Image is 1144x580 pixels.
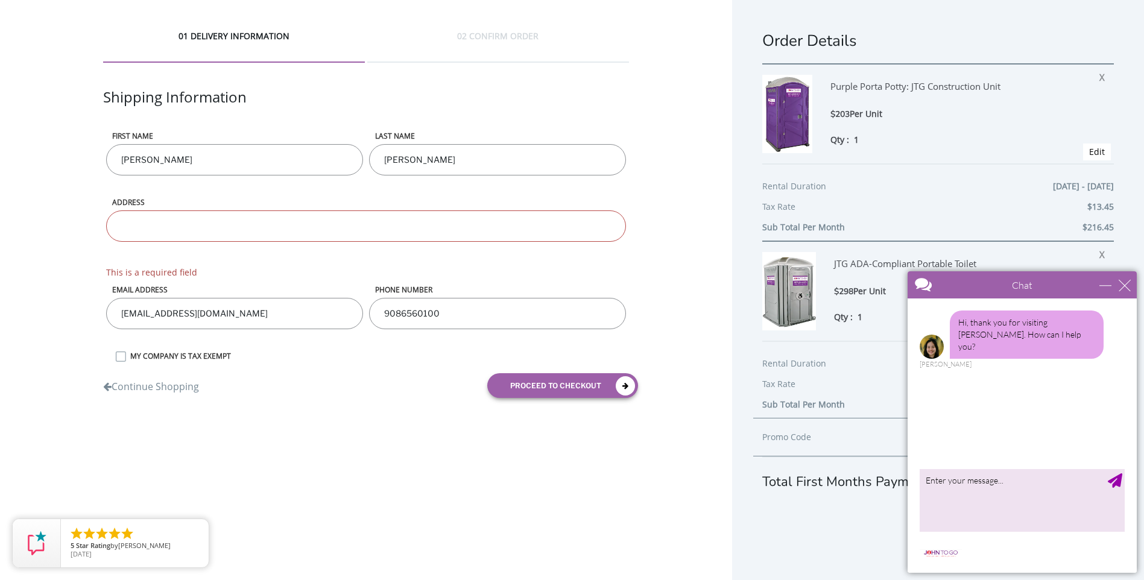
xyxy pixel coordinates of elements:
[762,179,1114,200] div: Rental Duration
[762,356,1114,377] div: Rental Duration
[854,134,859,145] span: 1
[124,351,630,361] label: MY COMPANY IS TAX EXEMPT
[762,221,845,233] b: Sub Total Per Month
[71,549,92,558] span: [DATE]
[834,252,1069,285] div: JTG ADA-Compliant Portable Toilet
[858,311,862,323] span: 1
[1089,146,1105,157] a: Edit
[762,377,1114,397] div: Tax Rate
[106,266,627,279] span: This is a required field
[1099,68,1111,83] span: X
[830,133,1066,146] div: Qty :
[762,456,1114,491] div: Total First Months Payment
[107,526,122,541] li: 
[900,264,1144,580] iframe: Live Chat Box
[106,131,363,141] label: First name
[1082,221,1114,233] b: $216.45
[853,285,886,297] span: Per Unit
[369,131,626,141] label: LAST NAME
[82,526,96,541] li: 
[69,526,84,541] li: 
[71,541,74,550] span: 5
[762,399,845,410] b: Sub Total Per Month
[830,75,1066,107] div: Purple Porta Potty: JTG Construction Unit
[762,200,1114,220] div: Tax Rate
[95,526,109,541] li: 
[76,541,110,550] span: Star Rating
[103,374,199,394] a: Continue Shopping
[762,30,1114,51] h1: Order Details
[1087,200,1114,214] span: $13.45
[834,310,1069,323] div: Qty :
[106,285,363,295] label: Email address
[762,430,929,444] div: Promo Code
[103,30,365,63] div: 01 DELIVERY INFORMATION
[25,531,49,555] img: Review Rating
[120,526,134,541] li: 
[118,541,171,550] span: [PERSON_NAME]
[103,87,630,131] div: Shipping Information
[830,107,1066,121] div: $203
[487,373,638,398] button: proceed to checkout
[1099,245,1111,260] span: X
[367,30,629,63] div: 02 CONFIRM ORDER
[369,285,626,295] label: phone number
[1053,179,1114,194] span: [DATE] - [DATE]
[71,542,199,550] span: by
[834,285,1069,298] div: $298
[850,108,882,119] span: Per Unit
